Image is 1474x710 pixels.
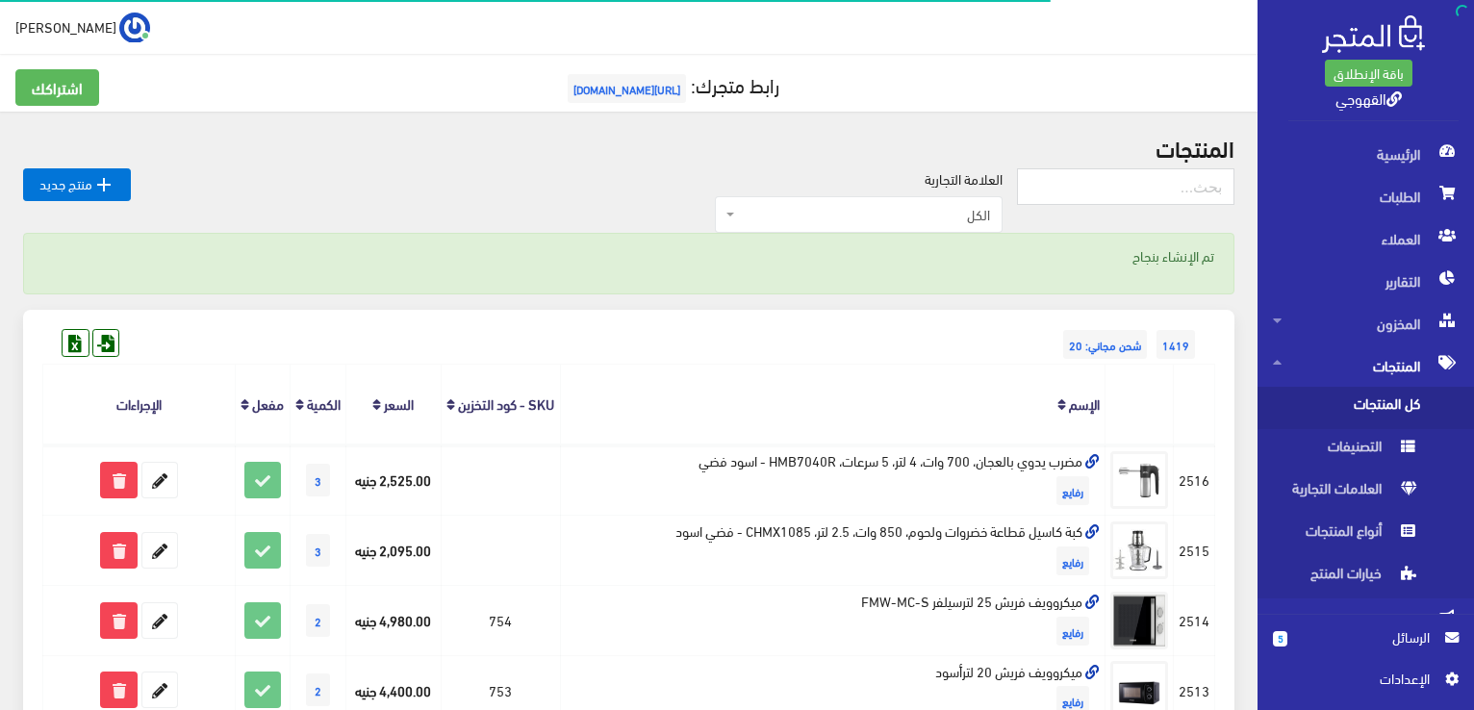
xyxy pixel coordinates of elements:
a: الإسم [1069,390,1100,417]
td: 2,095.00 جنيه [346,515,442,585]
span: أنواع المنتجات [1273,514,1419,556]
span: الكل [715,196,1003,233]
span: المنتجات [1273,344,1459,387]
span: رفايع [1056,617,1089,646]
td: 2514 [1174,585,1215,655]
span: رفايع [1056,546,1089,575]
a: 5 الرسائل [1273,626,1459,668]
td: كبة كاسيل قطاعة خضروات ولحوم، 850 وات، 2.5 لتر، CHMX1085 - فضي اسود [560,515,1105,585]
img: ... [119,13,150,43]
span: العملاء [1273,217,1459,260]
a: اﻹعدادات [1273,668,1459,698]
a: رابط متجرك:[URL][DOMAIN_NAME] [563,66,779,102]
span: 3 [306,534,330,567]
a: المخزون [1258,302,1474,344]
span: [URL][DOMAIN_NAME] [568,74,686,103]
td: 2,525.00 جنيه [346,444,442,515]
td: مضرب يدوي بالعجان، 700 وات، 4 لتر، 5 سرعات، HMB7040R - اسود فضي [560,444,1105,515]
p: تم الإنشاء بنجاح [43,245,1214,266]
span: 2 [306,604,330,637]
span: التقارير [1273,260,1459,302]
span: خيارات المنتج [1273,556,1419,598]
a: الكمية [307,390,341,417]
span: العلامات التجارية [1273,471,1419,514]
span: المخزون [1273,302,1459,344]
a: التقارير [1258,260,1474,302]
img: mykrooyf-frysh-25-ltrsylfr-fmw-mc-s.jpg [1110,592,1168,649]
td: 754 [441,585,560,655]
span: التصنيفات [1273,429,1419,471]
span: شحن مجاني: 20 [1063,330,1147,359]
a: اشتراكك [15,69,99,106]
a: الرئيسية [1258,133,1474,175]
a: السعر [384,390,414,417]
span: اﻹعدادات [1288,668,1429,689]
td: 4,980.00 جنيه [346,585,442,655]
a: التصنيفات [1258,429,1474,471]
a: العلامات التجارية [1258,471,1474,514]
i:  [92,173,115,196]
a: أنواع المنتجات [1258,514,1474,556]
h2: المنتجات [23,135,1234,160]
a: العملاء [1258,217,1474,260]
a: SKU - كود التخزين [458,390,554,417]
span: 3 [306,464,330,496]
a: كل المنتجات [1258,387,1474,429]
img: mdrb-ydoy-balaagan-700-oat-4-ltr-5-sraaat-hmb7040r-asod-fdy.jpg [1110,451,1168,509]
a: القهوجي [1335,84,1402,112]
a: مفعل [252,390,284,417]
span: الكل [739,205,990,224]
img: kb-kasyl-ktaaa-khdroat-olhom-850-oat-25-ltr-chmx1085-fdy-asod.jpg [1110,521,1168,579]
a: منتج جديد [23,168,131,201]
img: . [1322,15,1425,53]
td: 2516 [1174,444,1215,515]
span: الرئيسية [1273,133,1459,175]
td: 2515 [1174,515,1215,585]
a: باقة الإنطلاق [1325,60,1412,87]
span: التسويق [1273,598,1459,641]
span: 1419 [1156,330,1195,359]
span: رفايع [1056,476,1089,505]
span: [PERSON_NAME] [15,14,116,38]
span: الطلبات [1273,175,1459,217]
label: العلامة التجارية [925,168,1003,190]
td: ميكروويف فريش 25 لترسيلفر FMW-MC-S [560,585,1105,655]
span: الرسائل [1303,626,1430,647]
span: كل المنتجات [1273,387,1419,429]
a: ... [PERSON_NAME] [15,12,150,42]
input: بحث... [1017,168,1234,205]
a: المنتجات [1258,344,1474,387]
a: خيارات المنتج [1258,556,1474,598]
span: 5 [1273,631,1287,647]
th: الإجراءات [43,365,236,444]
a: الطلبات [1258,175,1474,217]
span: 2 [306,673,330,706]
